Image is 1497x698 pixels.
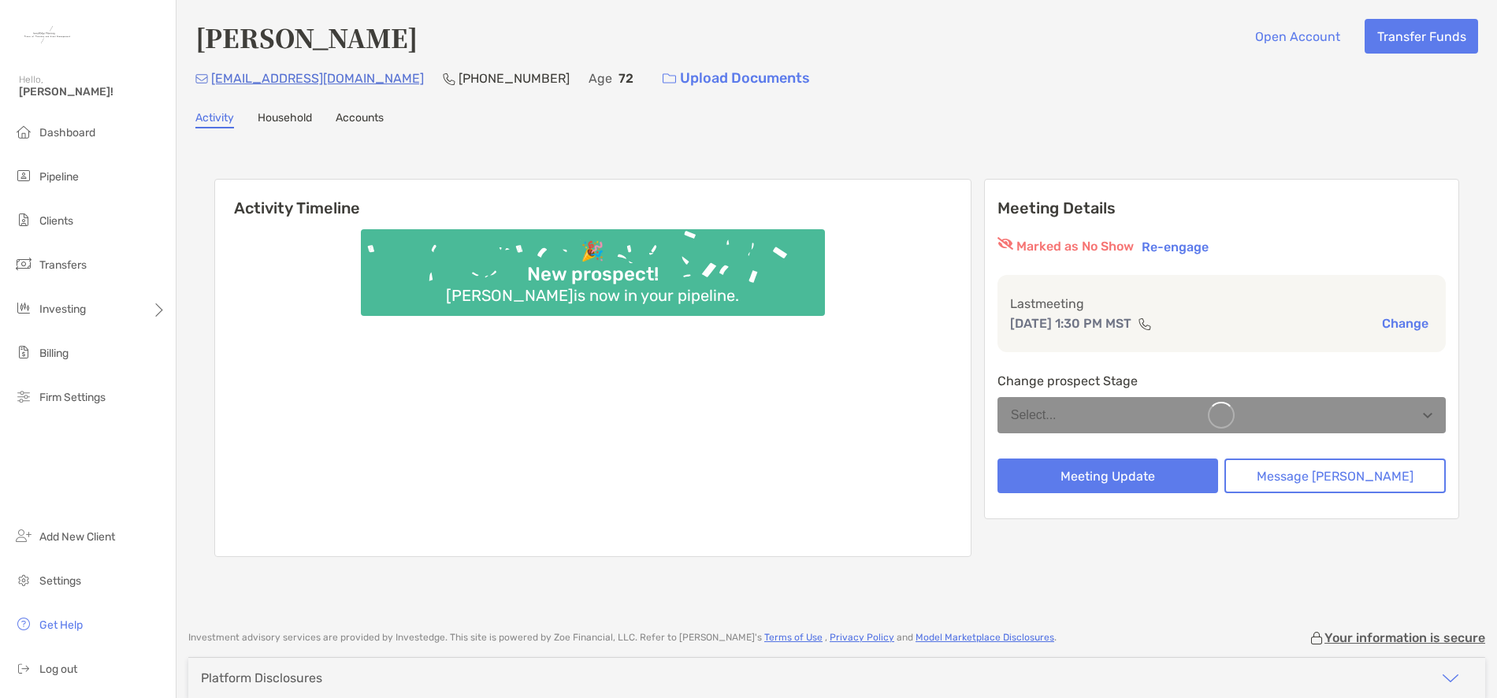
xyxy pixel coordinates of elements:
[14,166,33,185] img: pipeline icon
[14,570,33,589] img: settings icon
[997,371,1446,391] p: Change prospect Stage
[14,210,33,229] img: clients icon
[361,229,825,303] img: Confetti
[39,214,73,228] span: Clients
[1365,19,1478,54] button: Transfer Funds
[188,632,1057,644] p: Investment advisory services are provided by Investedge . This site is powered by Zoe Financial, ...
[1224,459,1446,493] button: Message [PERSON_NAME]
[195,111,234,128] a: Activity
[39,126,95,139] span: Dashboard
[1010,314,1131,333] p: [DATE] 1:30 PM MST
[574,240,611,263] div: 🎉
[201,670,322,685] div: Platform Disclosures
[443,72,455,85] img: Phone Icon
[618,69,633,88] p: 72
[39,347,69,360] span: Billing
[39,170,79,184] span: Pipeline
[459,69,570,88] p: [PHONE_NUMBER]
[1324,630,1485,645] p: Your information is secure
[14,343,33,362] img: billing icon
[1016,237,1134,256] p: Marked as No Show
[997,459,1219,493] button: Meeting Update
[14,254,33,273] img: transfers icon
[663,73,676,84] img: button icon
[39,258,87,272] span: Transfers
[39,530,115,544] span: Add New Client
[1138,317,1152,330] img: communication type
[14,526,33,545] img: add_new_client icon
[39,574,81,588] span: Settings
[1377,315,1433,332] button: Change
[764,632,823,643] a: Terms of Use
[14,387,33,406] img: firm-settings icon
[521,263,665,286] div: New prospect!
[14,659,33,678] img: logout icon
[19,6,76,63] img: Zoe Logo
[1010,294,1433,314] p: Last meeting
[195,19,418,55] h4: [PERSON_NAME]
[39,663,77,676] span: Log out
[14,614,33,633] img: get-help icon
[1441,669,1460,688] img: icon arrow
[997,199,1446,218] p: Meeting Details
[215,180,971,217] h6: Activity Timeline
[258,111,312,128] a: Household
[916,632,1054,643] a: Model Marketplace Disclosures
[211,69,424,88] p: [EMAIL_ADDRESS][DOMAIN_NAME]
[652,61,820,95] a: Upload Documents
[14,122,33,141] img: dashboard icon
[589,69,612,88] p: Age
[1243,19,1352,54] button: Open Account
[336,111,384,128] a: Accounts
[39,618,83,632] span: Get Help
[39,303,86,316] span: Investing
[195,74,208,84] img: Email Icon
[997,237,1013,250] img: red eyr
[19,85,166,98] span: [PERSON_NAME]!
[39,391,106,404] span: Firm Settings
[830,632,894,643] a: Privacy Policy
[1137,237,1213,256] button: Re-engage
[14,299,33,317] img: investing icon
[440,286,745,305] div: [PERSON_NAME] is now in your pipeline.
